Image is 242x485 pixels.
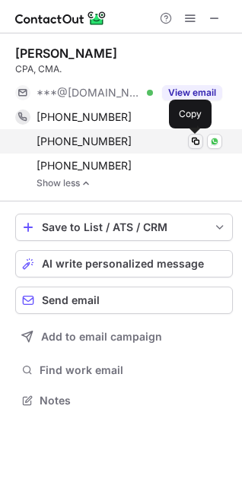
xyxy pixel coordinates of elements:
[15,360,233,381] button: Find work email
[15,214,233,241] button: save-profile-one-click
[37,110,132,124] span: [PHONE_NUMBER]
[15,9,107,27] img: ContactOut v5.3.10
[42,221,206,233] div: Save to List / ATS / CRM
[40,363,227,377] span: Find work email
[37,159,132,173] span: [PHONE_NUMBER]
[162,85,222,100] button: Reveal Button
[40,394,227,407] span: Notes
[37,178,233,189] a: Show less
[15,287,233,314] button: Send email
[37,86,142,100] span: ***@[DOMAIN_NAME]
[15,390,233,411] button: Notes
[15,62,233,76] div: CPA, CMA.
[42,258,204,270] span: AI write personalized message
[37,135,132,148] span: [PHONE_NUMBER]
[81,178,91,189] img: -
[41,331,162,343] span: Add to email campaign
[15,46,117,61] div: [PERSON_NAME]
[15,250,233,277] button: AI write personalized message
[15,323,233,350] button: Add to email campaign
[42,294,100,306] span: Send email
[210,137,219,146] img: Whatsapp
